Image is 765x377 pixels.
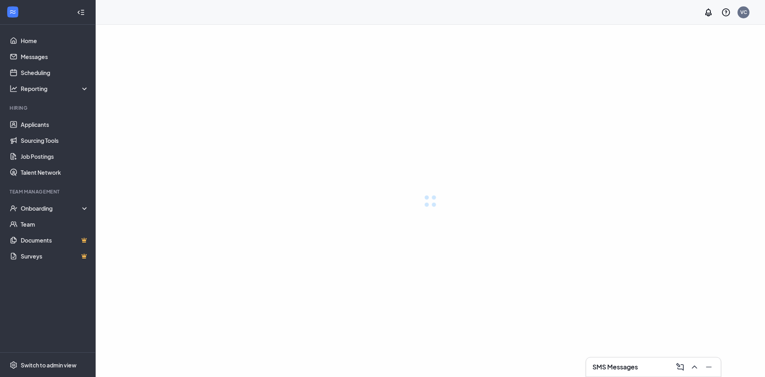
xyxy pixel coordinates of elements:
[10,188,87,195] div: Team Management
[704,8,713,17] svg: Notifications
[702,361,714,373] button: Minimize
[675,362,685,372] svg: ComposeMessage
[21,65,89,81] a: Scheduling
[687,361,700,373] button: ChevronUp
[740,9,747,16] div: VC
[21,33,89,49] a: Home
[21,85,89,93] div: Reporting
[77,8,85,16] svg: Collapse
[10,361,18,369] svg: Settings
[21,148,89,164] a: Job Postings
[21,164,89,180] a: Talent Network
[10,204,18,212] svg: UserCheck
[21,232,89,248] a: DocumentsCrown
[21,361,76,369] div: Switch to admin view
[592,363,638,371] h3: SMS Messages
[21,49,89,65] a: Messages
[21,216,89,232] a: Team
[10,85,18,93] svg: Analysis
[690,362,699,372] svg: ChevronUp
[9,8,17,16] svg: WorkstreamLogo
[21,116,89,132] a: Applicants
[21,132,89,148] a: Sourcing Tools
[704,362,714,372] svg: Minimize
[10,105,87,111] div: Hiring
[21,204,89,212] div: Onboarding
[21,248,89,264] a: SurveysCrown
[673,361,686,373] button: ComposeMessage
[721,8,731,17] svg: QuestionInfo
